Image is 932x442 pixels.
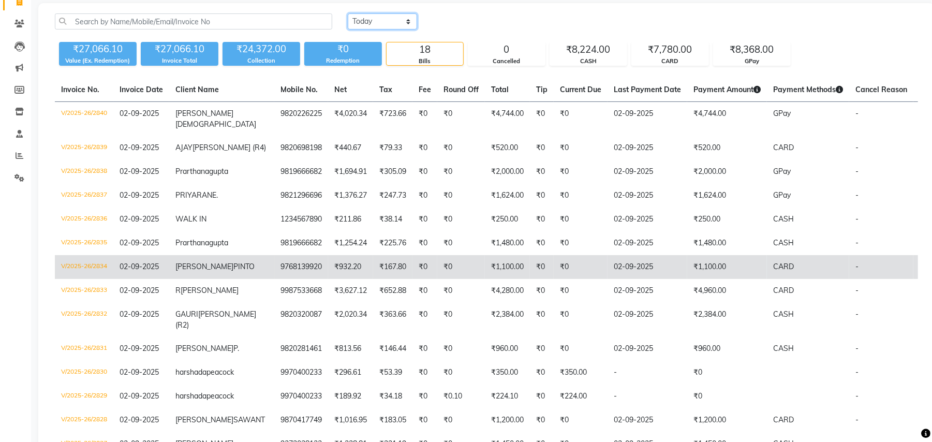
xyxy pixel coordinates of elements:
div: Redemption [304,56,382,65]
td: ₹520.00 [485,136,530,160]
td: V/2025-26/2839 [55,136,113,160]
td: ₹0 [530,231,554,255]
td: 9870417749 [274,408,328,432]
td: ₹305.09 [373,160,412,184]
td: 9821296696 [274,184,328,208]
td: ₹0 [530,408,554,432]
span: GPay [773,190,791,200]
span: CASH [773,214,794,224]
td: ₹211.86 [328,208,373,231]
td: ₹1,624.00 [687,184,767,208]
td: V/2025-26/2829 [55,385,113,408]
td: ₹2,000.00 [485,160,530,184]
span: - [855,262,859,271]
span: WALK IN [175,214,206,224]
td: ₹0 [554,136,608,160]
div: CARD [632,57,708,66]
div: Cancelled [468,57,545,66]
td: ₹0 [437,231,485,255]
div: CASH [550,57,627,66]
div: ₹8,224.00 [550,42,627,57]
span: Last Payment Date [614,85,681,94]
td: 9819666682 [274,231,328,255]
span: Total [491,85,509,94]
td: 02-09-2025 [608,408,687,432]
td: ₹225.76 [373,231,412,255]
td: ₹0 [554,303,608,337]
td: V/2025-26/2836 [55,208,113,231]
td: ₹0 [554,184,608,208]
span: CARD [773,262,794,271]
td: 9970400233 [274,361,328,385]
td: ₹1,100.00 [485,255,530,279]
span: peacock [206,391,234,401]
div: ₹8,368.00 [714,42,790,57]
td: ₹3,627.12 [328,279,373,303]
td: 9820226225 [274,102,328,137]
span: [PERSON_NAME] [175,109,233,118]
span: - [855,167,859,176]
td: ₹0 [412,184,437,208]
td: ₹1,480.00 [687,231,767,255]
td: ₹1,100.00 [687,255,767,279]
td: ₹813.56 [328,337,373,361]
span: CASH [773,344,794,353]
td: ₹183.05 [373,408,412,432]
td: ₹0 [554,102,608,137]
td: ₹0 [437,102,485,137]
span: Mobile No. [280,85,318,94]
span: harshada [175,367,206,377]
td: 1234567890 [274,208,328,231]
span: [DEMOGRAPHIC_DATA] [175,120,256,129]
span: Tip [536,85,548,94]
span: Tax [379,85,392,94]
span: Net [334,85,347,94]
span: P. [233,344,239,353]
td: ₹1,480.00 [485,231,530,255]
span: CARD [773,143,794,152]
td: ₹1,200.00 [485,408,530,432]
span: - [855,190,859,200]
td: ₹2,384.00 [687,303,767,337]
span: - [855,310,859,319]
td: ₹146.44 [373,337,412,361]
span: - [855,415,859,424]
td: ₹0 [437,361,485,385]
td: ₹296.61 [328,361,373,385]
td: ₹53.39 [373,361,412,385]
td: ₹0 [437,255,485,279]
td: ₹0 [687,361,767,385]
td: V/2025-26/2831 [55,337,113,361]
div: 0 [468,42,545,57]
td: ₹0 [412,385,437,408]
input: Search by Name/Mobile/Email/Invoice No [55,13,332,30]
span: [PERSON_NAME] [175,415,233,424]
td: V/2025-26/2830 [55,361,113,385]
span: GAURI [175,310,198,319]
td: ₹0 [530,208,554,231]
td: ₹0 [554,160,608,184]
span: gupta [209,238,228,247]
span: - [855,214,859,224]
td: ₹0 [437,279,485,303]
td: 9820698198 [274,136,328,160]
td: ₹520.00 [687,136,767,160]
td: ₹0 [412,160,437,184]
td: ₹0 [554,231,608,255]
td: ₹0 [437,303,485,337]
span: - [855,286,859,295]
td: ₹363.66 [373,303,412,337]
span: Invoice No. [61,85,99,94]
span: CARD [773,286,794,295]
td: ₹0 [412,303,437,337]
span: - [855,391,859,401]
span: - [855,367,859,377]
span: Client Name [175,85,219,94]
span: - [855,109,859,118]
div: Invoice Total [141,56,218,65]
td: 9970400233 [274,385,328,408]
td: ₹1,016.95 [328,408,373,432]
td: 02-09-2025 [608,279,687,303]
td: ₹1,624.00 [485,184,530,208]
td: ₹960.00 [485,337,530,361]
